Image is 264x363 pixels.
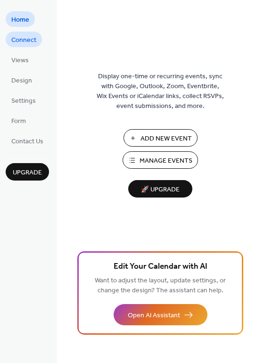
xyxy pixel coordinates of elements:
a: Home [6,11,35,27]
button: Manage Events [123,151,198,169]
span: 🚀 Upgrade [134,183,187,196]
span: Manage Events [140,156,192,166]
span: Settings [11,96,36,106]
button: Add New Event [124,129,198,147]
span: Want to adjust the layout, update settings, or change the design? The assistant can help. [95,274,226,297]
button: 🚀 Upgrade [128,180,192,198]
a: Views [6,52,34,67]
a: Contact Us [6,133,49,148]
a: Settings [6,92,41,108]
a: Design [6,72,38,88]
button: Open AI Assistant [114,304,207,325]
span: Contact Us [11,137,43,147]
span: Edit Your Calendar with AI [114,260,207,273]
a: Form [6,113,32,128]
span: Open AI Assistant [128,311,180,321]
span: Display one-time or recurring events, sync with Google, Outlook, Zoom, Eventbrite, Wix Events or ... [97,72,224,111]
span: Views [11,56,29,66]
span: Design [11,76,32,86]
button: Upgrade [6,163,49,181]
span: Connect [11,35,36,45]
span: Form [11,116,26,126]
a: Connect [6,32,42,47]
span: Upgrade [13,168,42,178]
span: Home [11,15,29,25]
span: Add New Event [140,134,192,144]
